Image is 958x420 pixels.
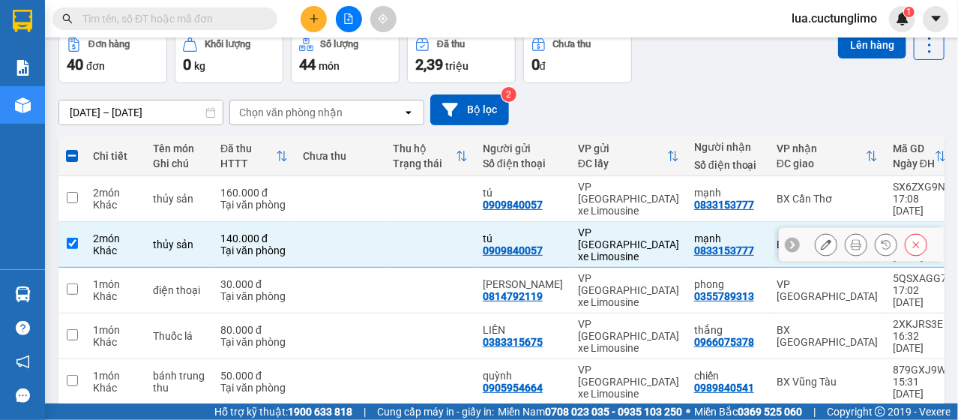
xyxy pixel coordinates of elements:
span: Hỗ trợ kỹ thuật: [214,403,352,420]
div: Khối lượng [205,39,250,49]
img: solution-icon [15,60,31,76]
button: Đơn hàng40đơn [58,29,167,83]
span: caret-down [930,12,943,25]
button: caret-down [923,6,949,32]
span: triệu [445,60,469,72]
div: Tại văn phòng [220,290,288,302]
div: tú [483,232,563,244]
div: Chưa thu [553,39,591,49]
div: thủy sản [153,193,205,205]
img: logo-vxr [13,10,32,32]
div: mạnh [694,232,762,244]
div: 17:08 [DATE] [893,193,947,217]
div: VP [GEOGRAPHIC_DATA] xe Limousine [578,181,679,217]
div: 0989840541 [694,382,754,394]
div: thắng [694,324,762,336]
div: VP [GEOGRAPHIC_DATA] [777,278,878,302]
span: aim [378,13,388,24]
button: Lên hàng [838,31,906,58]
span: 2,39 [415,55,443,73]
div: điện thoại [153,284,205,296]
div: bánh trung thu [153,370,205,394]
span: notification [16,355,30,369]
img: icon-new-feature [896,12,909,25]
div: 2 món [93,232,138,244]
div: Người gửi [483,142,563,154]
div: 0966075378 [694,336,754,348]
div: Tại văn phòng [220,336,288,348]
div: Đã thu [220,142,276,154]
button: plus [301,6,327,32]
div: Chọn văn phòng nhận [239,105,343,120]
button: Đã thu2,39 triệu [407,29,516,83]
div: 0833153777 [694,199,754,211]
div: Sửa đơn hàng [815,233,837,256]
div: ĐC lấy [578,157,667,169]
div: 50.000 đ [220,370,288,382]
span: 44 [299,55,316,73]
svg: open [403,106,415,118]
div: Trạng thái [393,157,456,169]
div: 5QSXAGG7 [893,272,947,284]
span: 40 [67,55,83,73]
div: Khác [93,199,138,211]
div: Khác [93,290,138,302]
div: quỳnh [483,370,563,382]
div: Chưa thu [303,150,378,162]
div: Tại văn phòng [220,244,288,256]
button: aim [370,6,397,32]
span: 0 [531,55,540,73]
span: đ [540,60,546,72]
span: Miền Nam [498,403,682,420]
span: plus [309,13,319,24]
div: 2XKJRS3E [893,318,947,330]
div: SX6ZXG9N [893,181,947,193]
th: Toggle SortBy [769,136,885,176]
div: VP [GEOGRAPHIC_DATA] xe Limousine [578,364,679,400]
div: Thuốc lá [153,330,205,342]
div: LIÊN [483,324,563,336]
div: phong [694,278,762,290]
button: Chưa thu0đ [523,29,632,83]
div: 0814792119 [483,290,543,302]
div: 2 món [93,187,138,199]
div: 0909840057 [483,199,543,211]
div: 1 món [93,324,138,336]
div: 160.000 đ [220,187,288,199]
div: 879GXJ9W [893,364,947,376]
li: Cúc Tùng Limousine [7,7,217,64]
div: BX [GEOGRAPHIC_DATA] [777,324,878,348]
strong: 1900 633 818 [288,406,352,418]
span: đơn [86,60,105,72]
div: DZ34IQF8 [893,226,947,238]
div: 0905954664 [483,382,543,394]
span: file-add [343,13,354,24]
div: BX Cần Thơ [777,238,878,250]
sup: 1 [904,7,915,17]
div: Tại văn phòng [220,382,288,394]
span: Miền Bắc [694,403,802,420]
div: 80.000 đ [220,324,288,336]
span: | [813,403,816,420]
li: VP VP [GEOGRAPHIC_DATA] xe Limousine [7,81,103,130]
div: Số lượng [321,39,359,49]
div: 16:32 [DATE] [893,330,947,354]
div: 1 món [93,278,138,290]
input: Select a date range. [59,100,223,124]
div: VP [GEOGRAPHIC_DATA] xe Limousine [578,318,679,354]
div: mạnh [694,187,762,199]
div: Tại văn phòng [220,199,288,211]
div: 0355789313 [694,290,754,302]
span: món [319,60,340,72]
th: Toggle SortBy [213,136,295,176]
div: chiến [694,370,762,382]
span: Cung cấp máy in - giấy in: [377,403,494,420]
div: 0383315675 [483,336,543,348]
div: BX Vũng Tàu [777,376,878,388]
div: VP nhận [777,142,866,154]
span: question-circle [16,321,30,335]
span: | [364,403,366,420]
div: 17:02 [DATE] [893,284,947,308]
div: 0909840057 [483,244,543,256]
button: Bộ lọc [430,94,509,125]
